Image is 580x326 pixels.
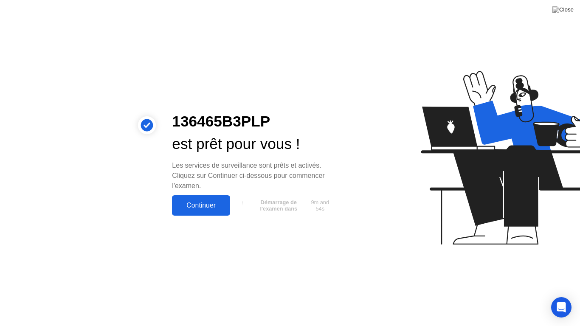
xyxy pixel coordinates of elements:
[234,197,334,214] button: Démarrage de l'examen dans9m and 54s
[172,110,334,133] div: 136465B3PLP
[552,6,574,13] img: Close
[551,297,572,318] div: Open Intercom Messenger
[172,133,334,155] div: est prêt pour vous !
[309,199,331,212] span: 9m and 54s
[172,160,334,191] div: Les services de surveillance sont prêts et activés. Cliquez sur Continuer ci-dessous pour commenc...
[175,202,228,209] div: Continuer
[172,195,230,216] button: Continuer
